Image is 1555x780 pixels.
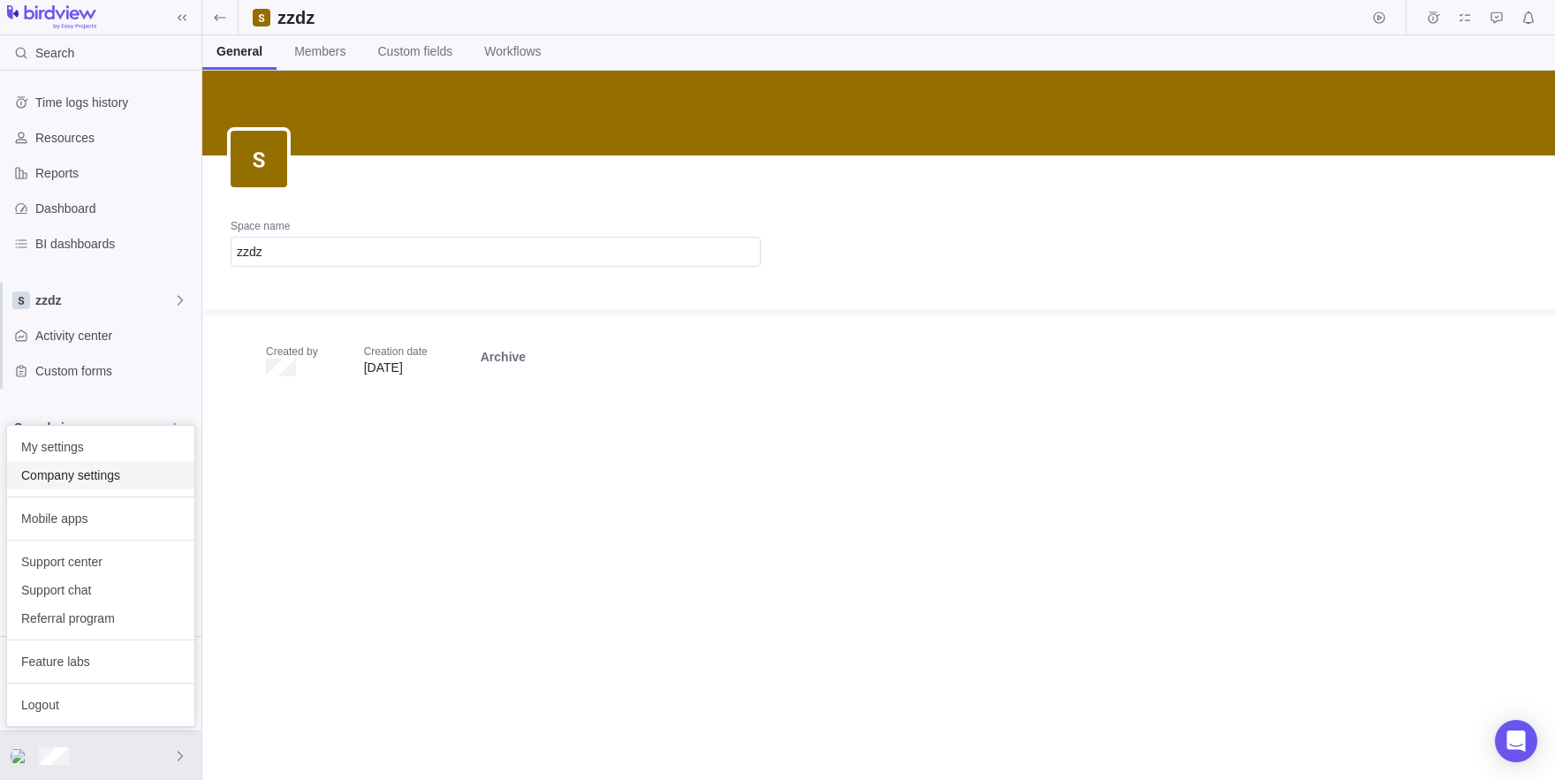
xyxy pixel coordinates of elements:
span: Company settings [21,466,180,484]
span: Feature labs [21,653,180,670]
a: Support center [7,548,194,576]
span: Support center [21,553,180,571]
span: Support chat [21,581,180,599]
a: Logout [7,691,194,719]
a: My settings [7,433,194,461]
a: Mobile apps [7,504,194,533]
span: Mobile apps [21,510,180,527]
img: Show [11,749,32,763]
span: My settings [21,438,180,456]
span: Referral program [21,610,180,627]
a: Feature labs [7,647,194,676]
span: Logout [21,696,180,714]
a: Support chat [7,576,194,604]
a: Referral program [7,604,194,632]
div: Zlzdl [11,746,32,767]
a: Company settings [7,461,194,489]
